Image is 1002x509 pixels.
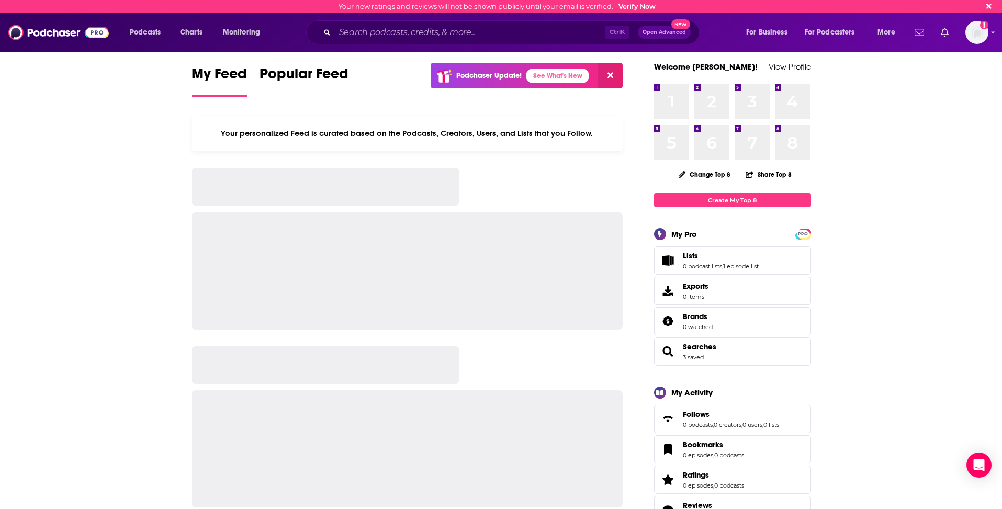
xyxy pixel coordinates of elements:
[654,307,811,335] span: Brands
[260,65,348,89] span: Popular Feed
[746,25,787,40] span: For Business
[683,293,708,300] span: 0 items
[683,410,779,419] a: Follows
[870,24,908,41] button: open menu
[683,470,744,480] a: Ratings
[797,230,809,237] a: PRO
[192,65,247,89] span: My Feed
[180,25,202,40] span: Charts
[654,277,811,305] a: Exports
[654,466,811,494] span: Ratings
[937,24,953,41] a: Show notifications dropdown
[713,421,714,428] span: ,
[339,3,656,10] div: Your new ratings and reviews will not be shown publicly until your email is verified.
[260,65,348,97] a: Popular Feed
[658,284,679,298] span: Exports
[638,26,691,39] button: Open AdvancedNew
[714,421,741,428] a: 0 creators
[456,71,522,80] p: Podchaser Update!
[683,251,698,261] span: Lists
[658,472,679,487] a: Ratings
[671,229,697,239] div: My Pro
[714,451,744,459] a: 0 podcasts
[658,412,679,426] a: Follows
[741,421,742,428] span: ,
[763,421,779,428] a: 0 lists
[683,312,713,321] a: Brands
[877,25,895,40] span: More
[965,21,988,44] img: User Profile
[683,251,759,261] a: Lists
[723,263,759,270] a: 1 episode list
[965,21,988,44] button: Show profile menu
[605,26,629,39] span: Ctrl K
[683,470,709,480] span: Ratings
[683,281,708,291] span: Exports
[643,30,686,35] span: Open Advanced
[683,342,716,352] a: Searches
[683,410,710,419] span: Follows
[683,354,704,361] a: 3 saved
[798,24,870,41] button: open menu
[683,263,722,270] a: 0 podcast lists
[658,253,679,268] a: Lists
[122,24,174,41] button: open menu
[722,263,723,270] span: ,
[335,24,605,41] input: Search podcasts, credits, & more...
[745,164,792,185] button: Share Top 8
[8,22,109,42] img: Podchaser - Follow, Share and Rate Podcasts
[683,323,713,331] a: 0 watched
[654,405,811,433] span: Follows
[671,19,690,29] span: New
[316,20,710,44] div: Search podcasts, credits, & more...
[910,24,928,41] a: Show notifications dropdown
[683,421,713,428] a: 0 podcasts
[618,3,656,10] a: Verify Now
[654,193,811,207] a: Create My Top 8
[658,314,679,329] a: Brands
[683,440,744,449] a: Bookmarks
[658,442,679,457] a: Bookmarks
[980,21,988,29] svg: Email not verified
[672,168,737,181] button: Change Top 8
[713,451,714,459] span: ,
[192,116,623,151] div: Your personalized Feed is curated based on the Podcasts, Creators, Users, and Lists that you Follow.
[223,25,260,40] span: Monitoring
[526,69,589,83] a: See What's New
[965,21,988,44] span: Logged in as JohnMorrisZeno
[192,65,247,97] a: My Feed
[658,344,679,359] a: Searches
[654,337,811,366] span: Searches
[805,25,855,40] span: For Podcasters
[713,482,714,489] span: ,
[130,25,161,40] span: Podcasts
[762,421,763,428] span: ,
[683,482,713,489] a: 0 episodes
[714,482,744,489] a: 0 podcasts
[742,421,762,428] a: 0 users
[173,24,209,41] a: Charts
[216,24,274,41] button: open menu
[683,312,707,321] span: Brands
[683,440,723,449] span: Bookmarks
[654,62,758,72] a: Welcome [PERSON_NAME]!
[739,24,801,41] button: open menu
[654,246,811,275] span: Lists
[769,62,811,72] a: View Profile
[671,388,713,398] div: My Activity
[966,453,992,478] div: Open Intercom Messenger
[683,451,713,459] a: 0 episodes
[654,435,811,463] span: Bookmarks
